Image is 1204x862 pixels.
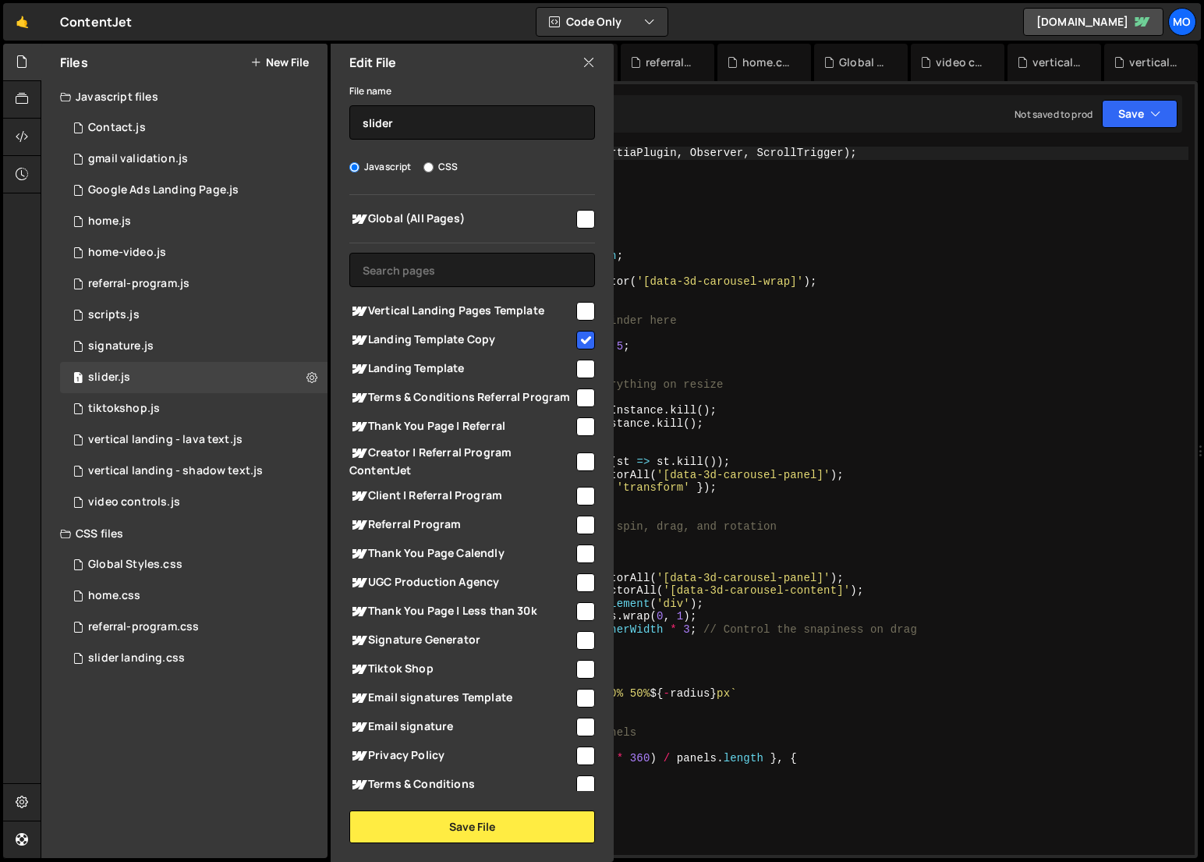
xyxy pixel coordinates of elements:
div: Javascript files [41,81,328,112]
h2: Edit File [349,54,396,71]
span: UGC Production Agency [349,573,574,592]
div: home-video.js [88,246,166,260]
div: signature.js [88,339,154,353]
div: video controls.js [936,55,986,70]
div: ContentJet [60,12,133,31]
div: 10184/43272.js [60,237,328,268]
div: Contact.js [88,121,146,135]
div: 10184/37166.js [60,112,328,144]
div: 10184/22928.js [60,300,328,331]
div: video controls.js [88,495,180,509]
span: Signature Generator [349,631,574,650]
label: Javascript [349,159,412,175]
span: Terms & Conditions Referral Program [349,388,574,407]
div: referral-program.js [88,277,189,291]
input: Javascript [349,162,359,172]
div: vertical landing - lava text.js [88,433,243,447]
span: Tiktok Shop [349,660,574,679]
div: slider landing.css [60,643,328,674]
div: 10184/37628.js [60,268,328,300]
input: Name [349,105,595,140]
div: tiktokshop.js [88,402,160,416]
div: 10184/34477.js [60,331,328,362]
span: Email signature [349,718,574,736]
div: 10184/43538.js [60,487,328,518]
span: Thank You Page | Referral [349,417,574,436]
input: Search pages [349,253,595,287]
span: Creator | Referral Program ContentJet [349,444,574,478]
button: Code Only [536,8,668,36]
span: Privacy Policy [349,747,574,765]
span: Thank You Page Calendly [349,545,574,563]
div: home.css [742,55,792,70]
div: gmail validation.js [88,152,188,166]
div: vertical landing - shadow text.js [60,456,328,487]
span: Client | Referral Program [349,487,574,505]
div: slider.js [88,371,130,385]
span: 1 [73,373,83,385]
div: 10184/39870.css [60,580,328,612]
div: 10184/44517.js [60,362,328,393]
input: CSS [423,162,434,172]
div: 10184/38486.js [60,144,328,175]
label: File name [349,83,391,99]
a: 🤙 [3,3,41,41]
div: 10184/36849.js [60,175,328,206]
div: Not saved to prod [1015,108,1092,121]
button: Save [1102,100,1177,128]
div: scripts.js [88,308,140,322]
div: 10184/30310.js [60,393,328,424]
div: 10184/38499.css [60,549,328,580]
span: Vertical Landing Pages Template [349,302,574,321]
label: CSS [423,159,458,175]
a: [DOMAIN_NAME] [1023,8,1163,36]
div: Google Ads Landing Page.js [88,183,239,197]
h2: Files [60,54,88,71]
div: vertical landing - shadow text.js [88,464,263,478]
div: Global Styles.css [839,55,889,70]
div: referral-program.css [646,55,696,70]
div: 10184/44785.js [60,424,328,456]
span: Global (All Pages) [349,210,574,229]
div: referral-program.css [88,620,199,634]
div: 10184/39869.js [60,206,328,237]
span: Email signatures Template [349,689,574,708]
button: New File [250,56,309,69]
span: Landing Template [349,360,574,378]
div: 10184/37629.css [60,612,328,643]
span: Landing Template Copy [349,331,574,349]
a: Mo [1168,8,1196,36]
button: Save File [349,811,595,843]
div: CSS files [41,518,328,549]
div: vertical landing - shadow text.js [1129,55,1179,70]
div: slider landing.css [88,651,185,665]
span: Thank You Page | Less than 30k [349,602,574,621]
span: Terms & Conditions [349,775,574,794]
div: home.js [88,215,131,229]
div: Global Styles.css [88,558,182,572]
div: vertical landing - lava text.js [1032,55,1082,70]
span: Referral Program [349,516,574,534]
div: home.css [88,589,140,603]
